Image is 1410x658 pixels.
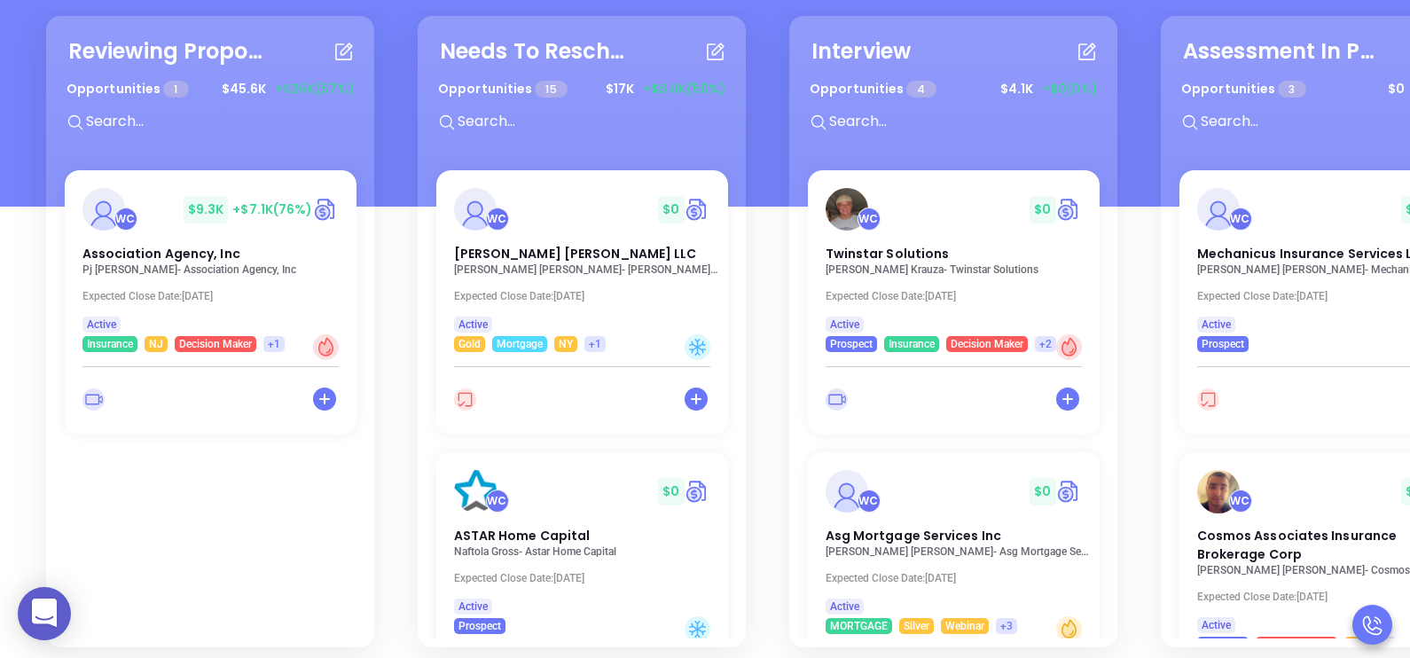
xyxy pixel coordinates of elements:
img: Quote [313,196,339,223]
span: Cosmos Associates Insurance Brokerage Corp [1197,527,1398,563]
span: Active [87,315,116,334]
img: Quote [685,478,710,505]
span: Prospect [830,334,873,354]
section: Interview [789,16,1117,647]
p: Expected Close Date: [DATE] [826,572,1092,584]
span: 3 [1278,81,1305,98]
span: Active [1202,315,1231,334]
span: NJ [149,334,163,354]
span: +$0 (0%) [1042,80,1097,98]
span: +$7.1K (76%) [232,200,312,218]
p: Opportunities [438,73,568,106]
span: 1 [163,81,188,98]
span: Mortgage [497,334,543,354]
span: Decision Maker [1260,635,1333,654]
div: Reviewing Proposal [68,35,263,67]
div: Warm [1056,616,1082,642]
span: Active [830,597,859,616]
span: Active [458,315,488,334]
img: Cooper Horowitz LLC [454,188,497,231]
span: +$26K (57%) [275,80,354,98]
p: Expected Close Date: [DATE] [82,290,349,302]
span: Prospect [1202,334,1244,354]
p: Expected Close Date: [DATE] [826,290,1092,302]
p: Richard Horowitz - Cooper Horowitz LLC [454,263,720,276]
span: Silver [904,616,929,636]
img: Quote [1056,196,1082,223]
span: $ 17K [601,75,638,103]
span: +3 [1000,616,1013,636]
span: Association Agency, Inc [82,245,240,262]
p: Marion Lee - Asg Mortgage Services Inc [826,545,1092,558]
div: Cold [685,616,710,642]
div: Interview [811,35,911,67]
div: Hot [1056,334,1082,360]
span: $ 0 [1030,478,1055,505]
section: Reviewing Proposal [46,16,374,647]
span: Gold [458,334,481,354]
span: Active [830,315,859,334]
span: Active [458,597,488,616]
img: ASTAR Home Capital [454,470,497,513]
span: $ 45.6K [217,75,270,103]
span: $ 0 [658,196,684,223]
span: ASTAR Home Capital [454,527,591,544]
span: +$8.4K (50%) [643,80,725,98]
a: profileWalter Contreras$0Circle dollarTwinstar Solutions[PERSON_NAME] Krauza- Twinstar SolutionsE... [808,170,1100,352]
div: Assessment In Progress [1183,35,1378,67]
p: Naftola Gross - Astar Home Capital [454,545,720,558]
div: Walter Contreras [858,208,881,231]
p: Greg Krauza - Twinstar Solutions [826,263,1092,276]
img: Quote [685,196,710,223]
img: Twinstar Solutions [826,188,868,231]
input: Search... [84,110,350,133]
p: Expected Close Date: [DATE] [454,572,720,584]
span: Active [1202,615,1231,635]
div: Walter Contreras [1229,490,1252,513]
div: Walter Contreras [486,208,509,231]
span: Decision Maker [179,334,252,354]
p: Opportunities [67,73,189,106]
img: Asg Mortgage Services Inc [826,470,868,513]
span: $ 0 [1383,75,1409,103]
span: Decision Maker [951,334,1023,354]
section: Needs To Reschedule [418,16,746,647]
span: Prospect [1202,635,1244,654]
img: Quote [1056,478,1082,505]
div: Walter Contreras [486,490,509,513]
span: $ 0 [658,478,684,505]
a: profileWalter Contreras$9.3K+$7.1K(76%)Circle dollarAssociation Agency, IncPj [PERSON_NAME]- Asso... [65,170,356,352]
span: 15 [535,81,567,98]
span: Cooper Horowitz LLC [454,245,697,262]
span: NY [559,334,573,354]
span: +1 [268,334,280,354]
span: 4 [906,81,936,98]
span: Insurance [889,334,935,354]
span: +2 [1039,334,1052,354]
div: Walter Contreras [1229,208,1252,231]
input: Search... [456,110,722,133]
p: Opportunities [810,73,936,106]
img: Cosmos Associates Insurance Brokerage Corp [1197,470,1240,513]
span: Asg Mortgage Services Inc [826,527,1002,544]
span: Insurance [87,334,133,354]
span: $ 9.3K [184,196,229,223]
span: Prospect [458,616,501,636]
span: +1 [589,334,601,354]
div: Cold [685,334,710,360]
div: Hot [313,334,339,360]
img: Association Agency, Inc [82,188,125,231]
div: Needs To Reschedule [440,35,635,67]
input: Search... [827,110,1093,133]
div: Walter Contreras [114,208,137,231]
span: Twinstar Solutions [826,245,950,262]
p: Pj Giannini - Association Agency, Inc [82,263,349,276]
span: MORTGAGE [830,616,888,636]
a: profileWalter Contreras$0Circle dollarAsg Mortgage Services Inc[PERSON_NAME] [PERSON_NAME]- Asg M... [808,452,1100,634]
div: Walter Contreras [858,490,881,513]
